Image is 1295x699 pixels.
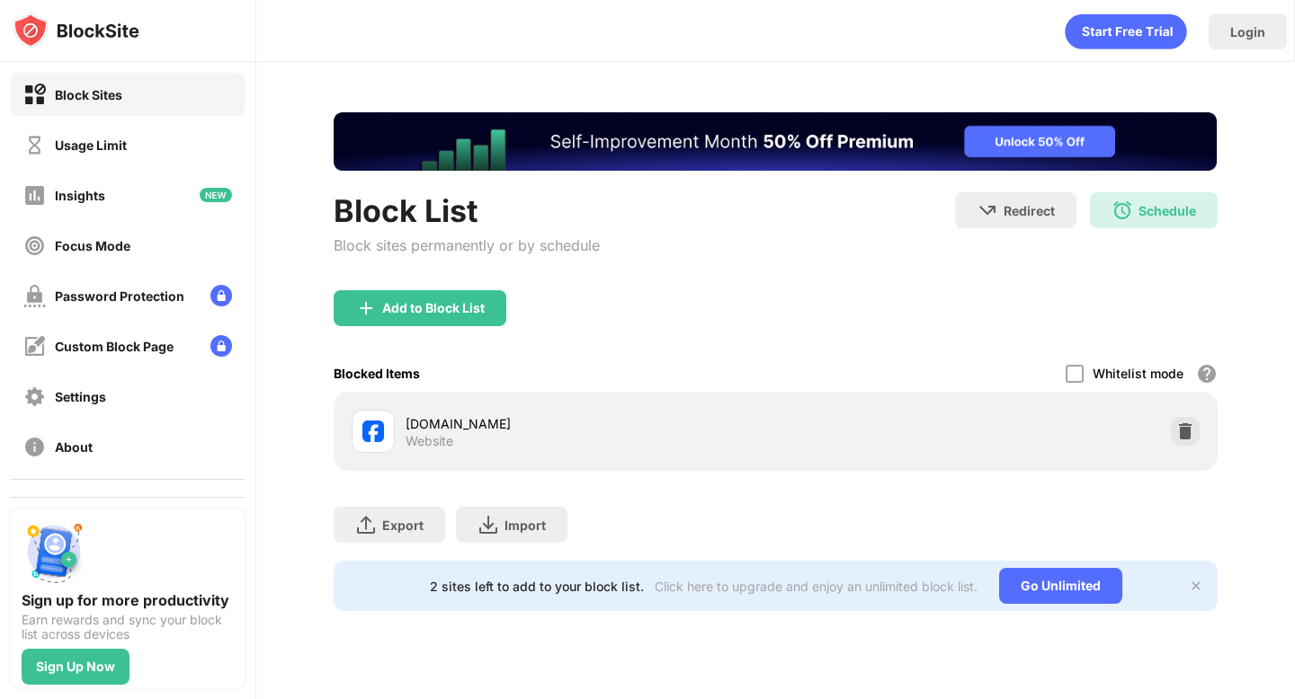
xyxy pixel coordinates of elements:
[334,366,420,381] div: Blocked Items
[1139,203,1196,218] div: Schedule
[406,414,775,433] div: [DOMAIN_NAME]
[200,188,232,202] img: new-icon.svg
[22,591,234,609] div: Sign up for more productivity
[999,568,1122,604] div: Go Unlimited
[505,518,546,533] div: Import
[23,285,46,307] img: password-protection-off.svg
[23,335,46,358] img: customize-block-page-off.svg
[362,420,384,442] img: favicons
[55,288,184,304] div: Password Protection
[1230,24,1265,40] div: Login
[23,385,46,408] img: settings-off.svg
[55,389,106,404] div: Settings
[23,234,46,257] img: focus-off.svg
[382,301,485,315] div: Add to Block List
[23,436,46,458] img: about-off.svg
[55,188,105,203] div: Insights
[55,137,127,153] div: Usage Limit
[334,192,600,229] div: Block List
[382,518,424,533] div: Export
[23,184,46,207] img: insights-off.svg
[1004,203,1055,218] div: Redirect
[210,335,232,357] img: lock-menu.svg
[210,285,232,306] img: lock-menu.svg
[55,87,122,102] div: Block Sites
[13,13,139,49] img: logo-blocksite.svg
[1065,13,1187,49] div: animation
[430,579,644,594] div: 2 sites left to add to your block list.
[55,439,93,455] div: About
[55,238,130,253] div: Focus Mode
[23,84,46,106] img: block-on.svg
[655,579,978,594] div: Click here to upgrade and enjoy an unlimited block list.
[22,613,234,641] div: Earn rewards and sync your block list across devices
[334,112,1217,171] iframe: Banner
[55,339,174,354] div: Custom Block Page
[334,236,600,254] div: Block sites permanently or by schedule
[1189,579,1203,593] img: x-button.svg
[36,659,115,674] div: Sign Up Now
[23,134,46,156] img: time-usage-off.svg
[406,433,453,449] div: Website
[22,519,86,584] img: push-signup.svg
[1093,366,1183,381] div: Whitelist mode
